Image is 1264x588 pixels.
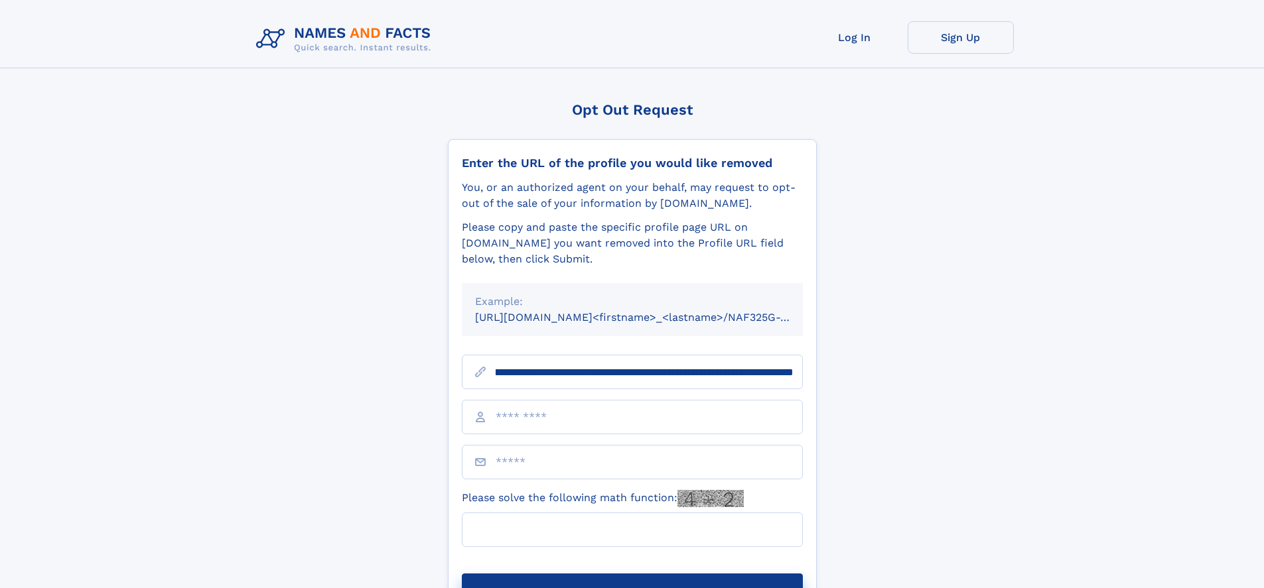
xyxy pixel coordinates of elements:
[908,21,1014,54] a: Sign Up
[802,21,908,54] a: Log In
[475,311,828,323] small: [URL][DOMAIN_NAME]<firstname>_<lastname>/NAF325G-xxxxxxxx
[462,156,803,170] div: Enter the URL of the profile you would like removed
[462,180,803,211] div: You, or an authorized agent on your behalf, may request to opt-out of the sale of your informatio...
[462,490,744,507] label: Please solve the following math function:
[462,219,803,267] div: Please copy and paste the specific profile page URL on [DOMAIN_NAME] you want removed into the Pr...
[448,101,817,118] div: Opt Out Request
[475,294,790,310] div: Example:
[251,21,442,57] img: Logo Names and Facts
